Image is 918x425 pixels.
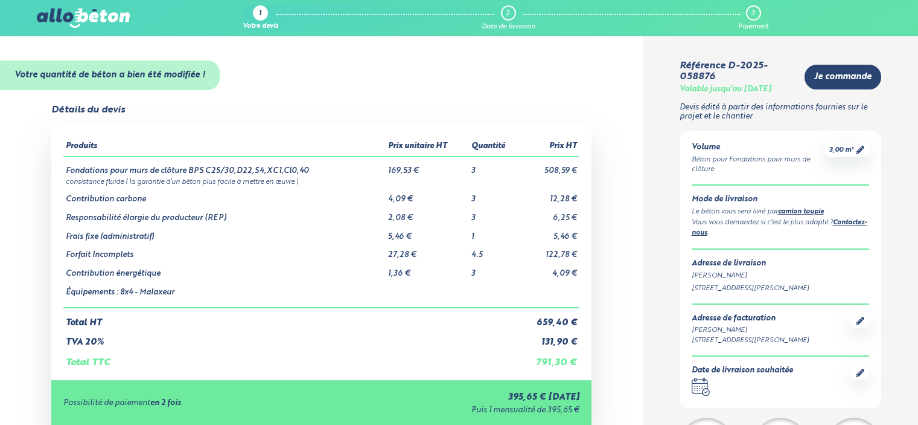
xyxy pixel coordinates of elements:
td: 791,30 € [520,348,579,368]
div: Le béton vous sera livré par [692,207,870,218]
td: 3 [469,157,519,176]
div: [STREET_ADDRESS][PERSON_NAME] [692,336,809,346]
div: 395,65 € [DATE] [333,392,579,403]
a: 1 Votre devis [243,5,278,31]
div: [PERSON_NAME] [692,271,870,281]
td: 4.5 [469,241,519,260]
td: 1 [469,223,519,242]
div: Paiement [738,23,768,31]
td: 659,40 € [520,308,579,328]
a: 3 Paiement [738,5,768,31]
td: Frais fixe (administratif) [63,223,386,242]
div: Référence D-2025-058876 [680,60,795,83]
strong: Votre quantité de béton a bien été modifiée ! [14,71,205,79]
div: Date de livraison souhaitée [692,366,793,375]
div: Mode de livraison [692,195,870,204]
td: Total HT [63,308,519,328]
td: 4,09 € [520,260,579,279]
div: Possibilité de paiement [63,399,332,408]
td: 4,09 € [386,186,469,204]
div: Date de livraison [482,23,535,31]
td: 6,25 € [520,204,579,223]
th: Quantité [469,137,519,157]
td: 508,59 € [520,157,579,176]
td: consistance fluide ( la garantie d’un béton plus facile à mettre en œuvre ) [63,176,579,186]
td: Total TTC [63,348,519,368]
td: Contribution carbone [63,186,386,204]
div: [STREET_ADDRESS][PERSON_NAME] [692,284,870,294]
td: 131,90 € [520,328,579,348]
p: Devis édité à partir des informations fournies sur le projet et le chantier [680,103,882,121]
a: Je commande [805,65,881,89]
div: Volume [692,143,825,152]
td: 3 [469,204,519,223]
th: Prix unitaire HT [386,137,469,157]
div: Vous vous demandez si c’est le plus adapté ? . [692,218,870,239]
td: Équipements : 8x4 - Malaxeur [63,279,386,308]
div: [PERSON_NAME] [692,325,809,336]
div: Votre devis [243,23,278,31]
td: 2,08 € [386,204,469,223]
div: Adresse de facturation [692,314,809,323]
td: Fondations pour murs de clôture BPS C25/30,D22,S4,XC1,Cl0,40 [63,157,386,176]
a: camion toupie [778,209,824,215]
div: Valable jusqu'au [DATE] [680,85,771,94]
td: 3 [469,260,519,279]
div: Puis 1 mensualité de 395,65 € [333,406,579,415]
div: 3 [751,10,754,18]
td: 1,36 € [386,260,469,279]
a: 2 Date de livraison [482,5,535,31]
div: Adresse de livraison [692,259,870,268]
td: 5,46 € [520,223,579,242]
td: Forfait Incomplets [63,241,386,260]
td: Contribution énergétique [63,260,386,279]
div: Détails du devis [51,105,125,115]
td: 5,46 € [386,223,469,242]
iframe: Help widget launcher [811,378,905,412]
div: Béton pour Fondations pour murs de clôture [692,155,825,175]
td: TVA 20% [63,328,519,348]
img: allobéton [37,8,130,28]
th: Produits [63,137,386,157]
th: Prix HT [520,137,579,157]
td: 122,78 € [520,241,579,260]
td: 12,28 € [520,186,579,204]
td: 27,28 € [386,241,469,260]
strong: en 2 fois [150,399,181,407]
td: 3 [469,186,519,204]
td: Responsabilité élargie du producteur (REP) [63,204,386,223]
td: 169,53 € [386,157,469,176]
span: Je commande [814,72,872,82]
div: 2 [506,10,509,18]
div: 1 [259,10,261,18]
